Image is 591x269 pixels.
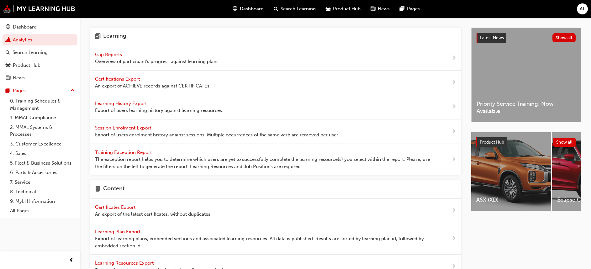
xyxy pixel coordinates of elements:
[233,5,237,13] span: guage-icon
[451,207,456,215] span: next-icon
[8,123,77,139] a: 2. MMAL Systems & Processes
[451,54,456,62] span: next-icon
[90,95,461,119] a: Learning History Export Export of users learning history against learning resources.next-icon
[8,197,77,206] a: 9. MyLH Information
[95,52,123,57] span: Gap Reports
[95,131,339,139] span: Export of users enrolment history against sessions. Multiple occurrences of the same verb are rem...
[8,177,77,187] a: 7. Service
[366,3,395,15] a: news-iconNews
[3,5,75,13] img: mmal
[378,5,390,13] span: News
[580,5,585,13] span: AT
[228,3,269,15] a: guage-iconDashboard
[8,206,77,216] a: All Pages
[13,62,40,69] div: Product Hub
[281,5,316,13] span: Search Learning
[95,260,155,266] span: Learning Resources Export
[95,235,431,249] span: Export of learning plans, embedded sections and associated learning resources. All data is publis...
[95,150,153,155] span: Training Exception Report
[451,79,456,87] span: next-icon
[321,3,366,15] a: car-iconProduct Hub
[95,156,431,170] span: The exception report helps you to determine which users are yet to successfully complete the lear...
[95,76,141,82] span: Certifications Export
[95,82,211,90] span: An export of ACHIEVE records against CERTIFICATEs.
[95,125,152,131] span: Session Enrolment Export
[95,211,212,218] span: An export of the latest certificates, without duplicates.
[8,139,77,149] a: 3. Customer Excellence
[451,156,456,163] span: next-icon
[90,71,461,95] a: Certifications Export An export of ACHIEVE records against CERTIFICATEs.next-icon
[3,85,77,97] button: Pages
[13,87,26,94] div: Pages
[476,137,576,147] a: Product HubShow all
[326,5,330,13] span: car-icon
[552,33,576,42] button: Show all
[13,49,48,56] div: Search Learning
[95,185,101,193] span: page-icon
[269,3,321,15] a: search-iconSearch Learning
[6,75,10,81] span: news-icon
[471,28,581,122] a: Latest NewsShow allPriority Service Training: Now Available!
[3,21,77,33] a: Dashboard
[3,20,77,85] button: DashboardAnalyticsSearch LearningProduct HubNews
[3,72,77,84] a: News
[69,256,74,264] span: prev-icon
[395,3,425,15] a: pages-iconPages
[333,5,361,13] span: Product Hub
[103,185,124,193] h4: Content
[6,63,10,68] span: car-icon
[471,132,551,211] a: ASX (XD)
[451,235,456,243] span: next-icon
[13,24,37,31] div: Dashboard
[8,113,77,123] a: 1. MMAL Compliance
[6,88,10,94] span: pages-icon
[3,47,77,58] a: Search Learning
[6,24,10,30] span: guage-icon
[407,5,420,13] span: Pages
[90,223,461,255] a: Learning Plan Export Export of learning plans, embedded sections and associated learning resource...
[95,101,148,106] span: Learning History Export
[480,35,504,40] span: Latest News
[400,5,404,13] span: pages-icon
[103,33,126,41] h4: Learning
[3,60,77,71] a: Product Hub
[13,74,25,82] div: News
[8,149,77,158] a: 4. Sales
[95,33,101,41] span: learning-icon
[90,119,461,144] a: Session Enrolment Export Export of users enrolment history against sessions. Multiple occurrences...
[90,144,461,176] a: Training Exception Report The exception report helps you to determine which users are yet to succ...
[95,204,137,210] span: Certificates Export
[8,158,77,168] a: 5. Fleet & Business Solutions
[95,107,223,114] span: Export of users learning history against learning resources.
[95,229,142,235] span: Learning Plan Export
[8,96,77,113] a: 0. Training Schedules & Management
[240,5,264,13] span: Dashboard
[274,5,278,13] span: search-icon
[95,58,220,65] span: Overview of participant's progress against learning plans.
[6,37,10,43] span: chart-icon
[553,138,576,147] button: Show all
[451,128,456,135] span: next-icon
[8,168,77,177] a: 6. Parts & Accessories
[480,140,504,145] span: Product Hub
[90,46,461,71] a: Gap Reports Overview of participant's progress against learning plans.next-icon
[6,50,10,55] span: search-icon
[8,187,77,197] a: 8. Technical
[3,34,77,46] a: Analytics
[577,3,588,14] button: AT
[90,199,461,223] a: Certificates Export An export of the latest certificates, without duplicates.next-icon
[477,33,576,43] a: Latest NewsShow all
[71,87,75,95] span: up-icon
[451,103,456,111] span: next-icon
[476,196,546,203] span: ASX (XD)
[477,100,576,114] span: Priority Service Training: Now Available!
[371,5,375,13] span: news-icon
